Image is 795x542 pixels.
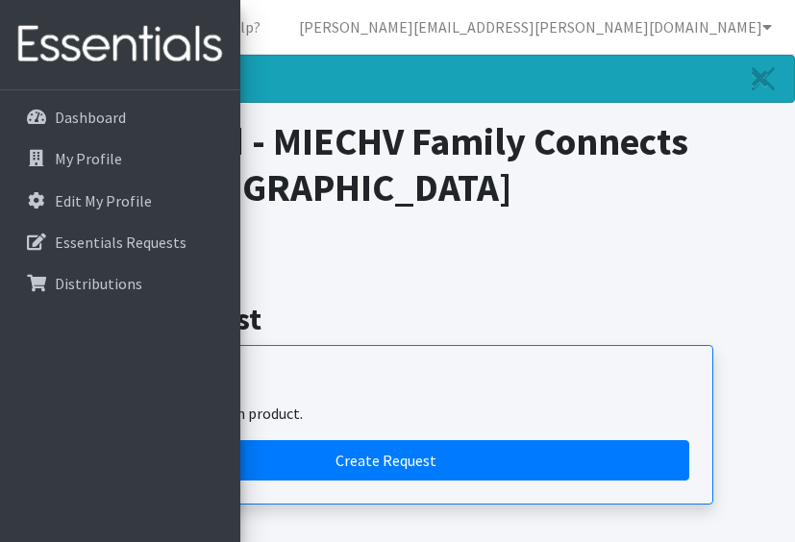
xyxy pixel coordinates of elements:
a: Distributions [8,264,233,303]
a: Create a request by quantity [83,440,689,480]
a: Close [733,56,794,102]
a: My Profile [8,139,233,178]
h2: Make a request [59,301,736,337]
a: Essentials Requests [8,223,233,261]
p: Distributions [55,274,142,293]
h3: Quantity [83,369,689,402]
p: Edit My Profile [55,191,152,210]
p: Specify quantity for each product. [83,402,689,425]
p: My Profile [55,149,122,168]
p: Essentials Requests [55,233,186,252]
img: HumanEssentials [8,12,233,77]
h1: Dashboard - MIECHV Family Connects APH - [GEOGRAPHIC_DATA] [59,118,736,210]
a: [PERSON_NAME][EMAIL_ADDRESS][PERSON_NAME][DOMAIN_NAME] [284,8,787,46]
p: Dashboard [55,108,126,127]
a: Edit My Profile [8,182,233,220]
a: Dashboard [8,98,233,136]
